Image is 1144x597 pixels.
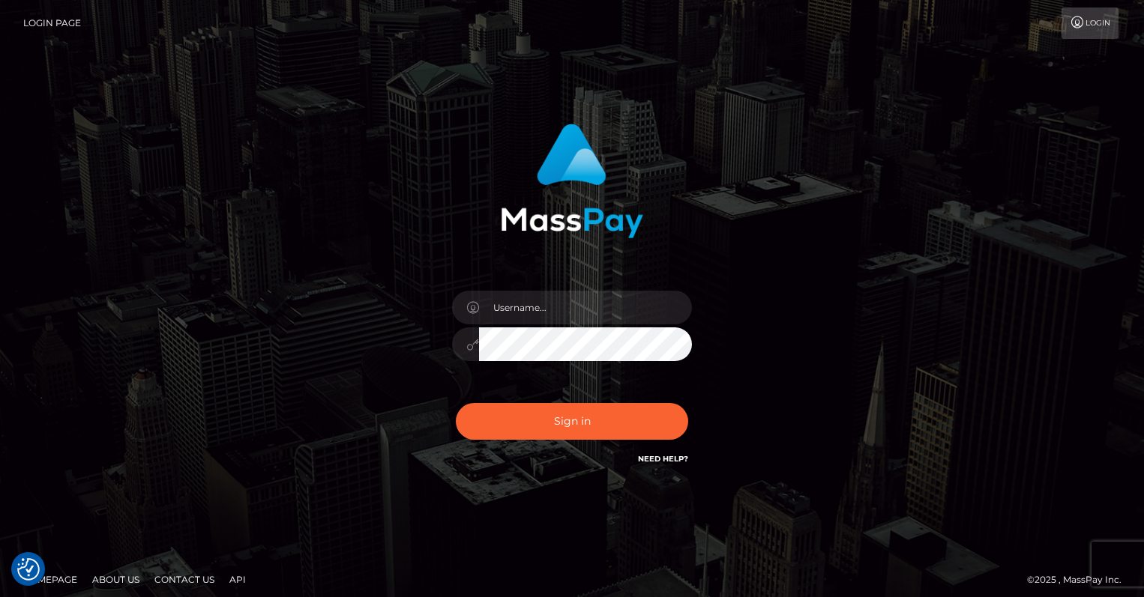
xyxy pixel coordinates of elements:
div: © 2025 , MassPay Inc. [1027,572,1133,588]
button: Sign in [456,403,688,440]
a: Homepage [16,568,83,591]
a: Login [1062,7,1119,39]
input: Username... [479,291,692,324]
a: API [223,568,252,591]
a: Login Page [23,7,81,39]
img: MassPay Login [501,124,643,238]
a: About Us [86,568,145,591]
img: Revisit consent button [17,558,40,581]
a: Contact Us [148,568,220,591]
a: Need Help? [638,454,688,464]
button: Consent Preferences [17,558,40,581]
